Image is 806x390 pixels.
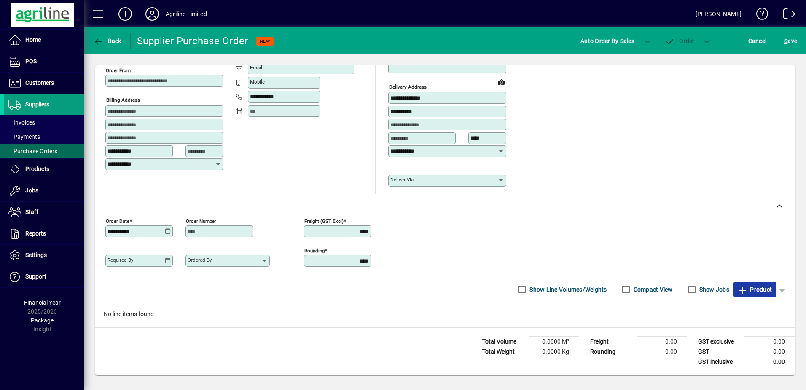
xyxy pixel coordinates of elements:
[495,75,508,89] a: View on map
[744,357,795,367] td: 0.00
[637,336,687,347] td: 0.00
[31,317,54,324] span: Package
[25,101,49,108] span: Suppliers
[25,252,47,258] span: Settings
[304,247,325,253] mat-label: Rounding
[137,34,248,48] div: Supplier Purchase Order
[478,336,529,347] td: Total Volume
[25,230,46,237] span: Reports
[698,285,729,294] label: Show Jobs
[637,347,687,357] td: 0.00
[750,2,768,29] a: Knowledge Base
[733,282,776,297] button: Product
[529,336,579,347] td: 0.0000 M³
[694,347,744,357] td: GST
[784,34,797,48] span: ave
[4,30,84,51] a: Home
[24,299,61,306] span: Financial Year
[661,33,699,49] button: Order
[25,273,46,280] span: Support
[250,65,262,70] mat-label: Email
[694,357,744,367] td: GST inclusive
[4,245,84,266] a: Settings
[8,133,40,140] span: Payments
[478,347,529,357] td: Total Weight
[25,165,49,172] span: Products
[186,218,216,224] mat-label: Order number
[580,34,634,48] span: Auto Order By Sales
[8,119,35,126] span: Invoices
[744,347,795,357] td: 0.00
[4,266,84,287] a: Support
[304,218,344,224] mat-label: Freight (GST excl)
[696,7,742,21] div: [PERSON_NAME]
[93,38,121,44] span: Back
[106,68,131,73] mat-label: Order from
[694,336,744,347] td: GST exclusive
[4,144,84,158] a: Purchase Orders
[529,347,579,357] td: 0.0000 Kg
[25,209,38,215] span: Staff
[4,115,84,130] a: Invoices
[782,33,799,49] button: Save
[139,6,166,22] button: Profile
[748,34,767,48] span: Cancel
[665,38,695,44] span: Order
[746,33,769,49] button: Cancel
[91,33,124,49] button: Back
[576,33,639,49] button: Auto Order By Sales
[25,187,38,194] span: Jobs
[25,58,37,65] span: POS
[112,6,139,22] button: Add
[25,79,54,86] span: Customers
[4,51,84,72] a: POS
[632,285,673,294] label: Compact View
[250,79,265,85] mat-label: Mobile
[107,257,133,263] mat-label: Required by
[4,223,84,244] a: Reports
[8,148,57,154] span: Purchase Orders
[4,73,84,94] a: Customers
[188,257,212,263] mat-label: Ordered by
[84,33,131,49] app-page-header-button: Back
[4,130,84,144] a: Payments
[738,283,772,296] span: Product
[260,38,270,44] span: NEW
[4,159,84,180] a: Products
[777,2,795,29] a: Logout
[784,38,787,44] span: S
[4,202,84,223] a: Staff
[25,36,41,43] span: Home
[166,7,207,21] div: Agriline Limited
[390,177,414,183] mat-label: Deliver via
[586,336,637,347] td: Freight
[4,180,84,201] a: Jobs
[95,301,795,327] div: No line items found
[586,347,637,357] td: Rounding
[106,218,129,224] mat-label: Order date
[744,336,795,347] td: 0.00
[528,285,607,294] label: Show Line Volumes/Weights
